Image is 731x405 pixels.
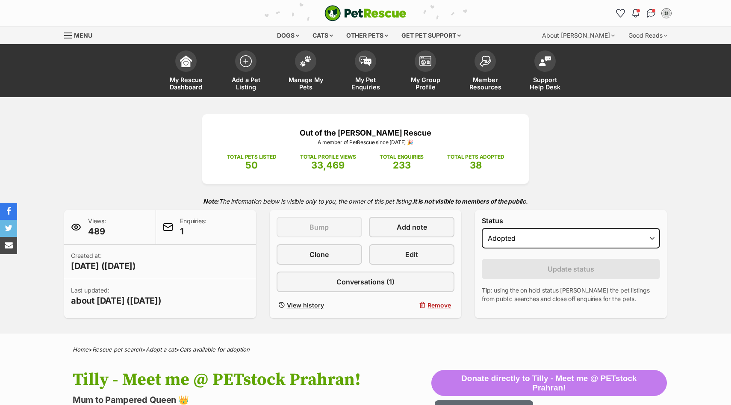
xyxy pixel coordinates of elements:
span: 50 [245,160,258,171]
p: A member of PetRescue since [DATE] 🎉 [215,139,516,146]
div: Cats [307,27,339,44]
p: The information below is visible only to you, the owner of this pet listing. [64,192,667,210]
button: Remove [369,299,454,311]
button: Donate directly to Tilly - Meet me @ PETstock Prahran! [431,370,667,396]
div: Other pets [340,27,394,44]
img: manage-my-pets-icon-02211641906a0b7f246fdf0571729dbe1e7629f14944591b6c1af311fb30b64b.svg [300,56,312,67]
div: Get pet support [395,27,467,44]
button: Notifications [629,6,643,20]
span: Bump [309,222,329,232]
div: Dogs [271,27,305,44]
span: Update status [548,264,594,274]
img: help-desk-icon-fdf02630f3aa405de69fd3d07c3f3aa587a6932b1a1747fa1d2bba05be0121f9.svg [539,56,551,66]
img: group-profile-icon-3fa3cf56718a62981997c0bc7e787c4b2cf8bcc04b72c1350f741eb67cf2f40e.svg [419,56,431,66]
img: pet-enquiries-icon-7e3ad2cf08bfb03b45e93fb7055b45f3efa6380592205ae92323e6603595dc1f.svg [360,56,371,66]
a: Menu [64,27,98,42]
a: Home [73,346,88,353]
img: chat-41dd97257d64d25036548639549fe6c8038ab92f7586957e7f3b1b290dea8141.svg [647,9,656,18]
a: Cats available for adoption [180,346,250,353]
p: TOTAL PROFILE VIEWS [300,153,356,161]
img: add-pet-listing-icon-0afa8454b4691262ce3f59096e99ab1cd57d4a30225e0717b998d2c9b9846f56.svg [240,55,252,67]
label: Status [482,217,660,225]
a: Add note [369,217,454,237]
p: TOTAL PETS ADOPTED [447,153,504,161]
button: Bump [277,217,362,237]
span: Member Resources [466,76,504,91]
span: Menu [74,32,92,39]
a: Add a Pet Listing [216,46,276,97]
p: Out of the [PERSON_NAME] Rescue [215,127,516,139]
img: Out of the Woods Rescue profile pic [662,9,671,18]
span: My Rescue Dashboard [167,76,205,91]
strong: Note: [203,198,219,205]
button: Update status [482,259,660,279]
span: Clone [309,249,329,260]
span: Edit [405,249,418,260]
span: Remove [427,301,451,310]
a: My Group Profile [395,46,455,97]
div: Good Reads [622,27,673,44]
p: TOTAL PETS LISTED [227,153,277,161]
span: My Group Profile [406,76,445,91]
a: Favourites [613,6,627,20]
a: Conversations [644,6,658,20]
button: My account [660,6,673,20]
p: Last updated: [71,286,162,307]
span: 489 [88,225,106,237]
span: 1 [180,225,206,237]
img: logo-cat-932fe2b9b8326f06289b0f2fb663e598f794de774fb13d1741a6617ecf9a85b4.svg [324,5,407,21]
div: > > > [51,346,680,353]
a: Member Resources [455,46,515,97]
p: Views: [88,217,106,237]
span: about [DATE] ([DATE]) [71,295,162,307]
a: View history [277,299,362,311]
a: Manage My Pets [276,46,336,97]
h1: Tilly - Meet me @ PETstock Prahran! [73,370,431,390]
a: Clone [277,244,362,265]
span: Manage My Pets [286,76,325,91]
p: Tip: using the on hold status [PERSON_NAME] the pet listings from public searches and close off e... [482,286,660,303]
img: notifications-46538b983faf8c2785f20acdc204bb7945ddae34d4c08c2a6579f10ce5e182be.svg [632,9,639,18]
a: Support Help Desk [515,46,575,97]
span: 233 [393,160,411,171]
span: Add note [397,222,427,232]
p: Enquiries: [180,217,206,237]
span: [DATE] ([DATE]) [71,260,136,272]
p: TOTAL ENQUIRIES [380,153,424,161]
a: Conversations (1) [277,272,455,292]
span: My Pet Enquiries [346,76,385,91]
span: Conversations (1) [336,277,395,287]
ul: Account quick links [613,6,673,20]
span: 38 [470,160,482,171]
span: Add a Pet Listing [227,76,265,91]
img: dashboard-icon-eb2f2d2d3e046f16d808141f083e7271f6b2e854fb5c12c21221c1fb7104beca.svg [180,55,192,67]
a: PetRescue [324,5,407,21]
span: 33,469 [311,160,345,171]
div: About [PERSON_NAME] [536,27,621,44]
a: My Rescue Dashboard [156,46,216,97]
span: View history [287,301,324,310]
img: member-resources-icon-8e73f808a243e03378d46382f2149f9095a855e16c252ad45f914b54edf8863c.svg [479,56,491,67]
span: Support Help Desk [526,76,564,91]
p: Created at: [71,251,136,272]
a: Adopt a cat [146,346,176,353]
a: My Pet Enquiries [336,46,395,97]
strong: It is not visible to members of the public. [413,198,528,205]
a: Rescue pet search [92,346,142,353]
a: Edit [369,244,454,265]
